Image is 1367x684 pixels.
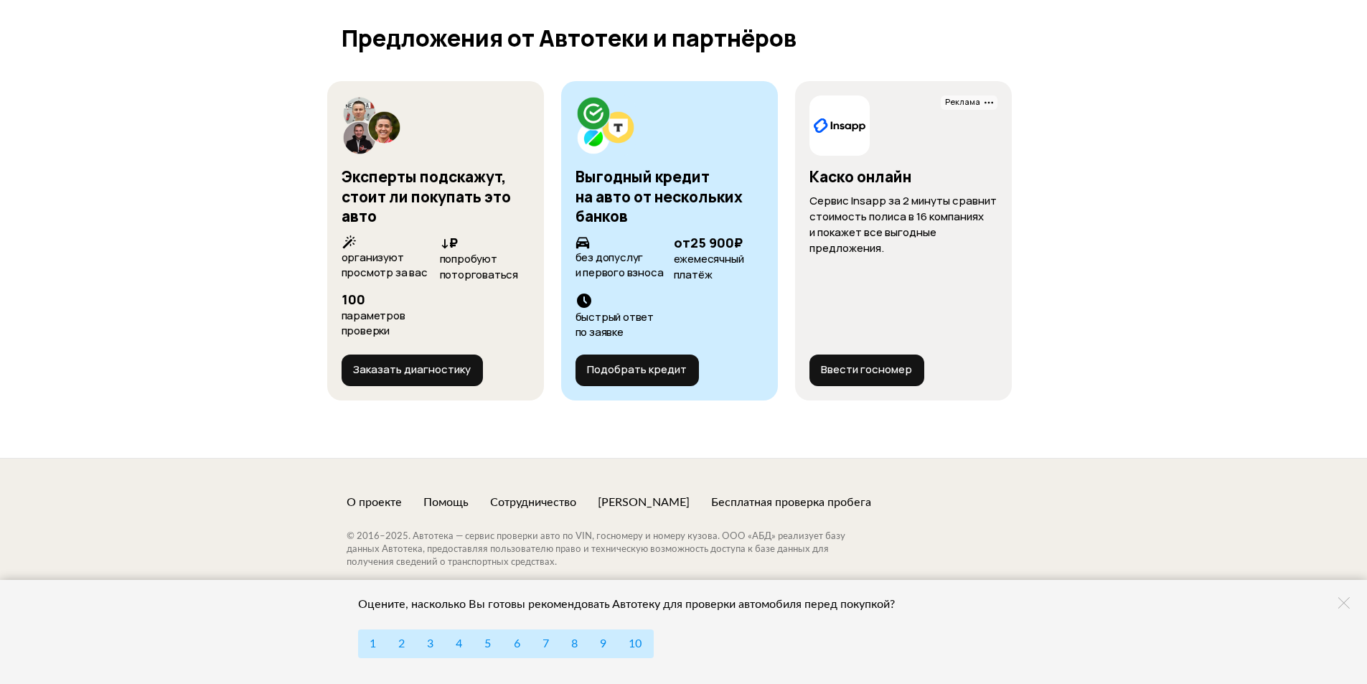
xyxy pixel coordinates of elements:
span: 8 [571,638,578,650]
span: быстрый ответ по заявке [576,309,654,339]
span: ↓₽ [440,234,458,251]
a: Сотрудничество [490,495,576,510]
span: 6 [514,638,520,650]
button: 6 [502,629,532,658]
span: 9 [600,638,606,650]
button: 4 [444,629,474,658]
span: от 25 900 ₽ [674,234,743,251]
span: Реклама [941,95,997,110]
span: без допуслуг и первого взноса [576,250,664,280]
h3: Выгодный кредит на авто от нескольких банков [576,167,743,226]
button: Подобрать кредит [576,355,699,386]
h3: Каско онлайн [809,167,911,187]
span: 4 [456,638,462,650]
span: ежемесячный платёж [674,251,744,281]
button: 7 [531,629,560,658]
button: 10 [617,629,653,658]
button: 2 [387,629,416,658]
a: О проекте [347,495,402,510]
span: 7 [542,638,549,650]
a: [PERSON_NAME] [598,495,690,510]
button: 1 [358,629,387,658]
span: 3 [427,638,433,650]
span: Предложения от Автотеки и партнёров [342,22,797,54]
button: Ввести госномер [809,355,924,386]
a: Помощь [423,495,469,510]
span: 10 [629,638,642,650]
div: © 2016– 2025 . Автотека — сервис проверки авто по VIN, госномеру и номеру кузова. ООО «АБД» реали... [347,530,874,569]
div: Оцените, насколько Вы готовы рекомендовать Автотеку для проверки автомобиля перед покупкой? [358,597,914,612]
button: 8 [560,629,589,658]
span: 100 [342,291,365,308]
span: 2 [398,638,405,650]
p: Сервис Insapp за 2 минуты сравнит стоимость полиса в 16 компаниях и покажет все выгодные предложе... [809,193,997,256]
span: параметров проверки [342,308,405,338]
button: 9 [588,629,618,658]
button: 5 [473,629,502,658]
button: 3 [415,629,445,658]
a: Бесплатная проверка пробега [711,495,871,510]
span: 1 [370,638,376,650]
span: 5 [484,638,491,650]
span: организуют просмотр за вас [342,250,428,280]
span: попробуют поторговаться [440,251,518,281]
button: Заказать диагностику [342,355,483,386]
h3: Эксперты подскажут, стоит ли покупать это авто [342,167,511,226]
span: Реклама [945,97,980,108]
